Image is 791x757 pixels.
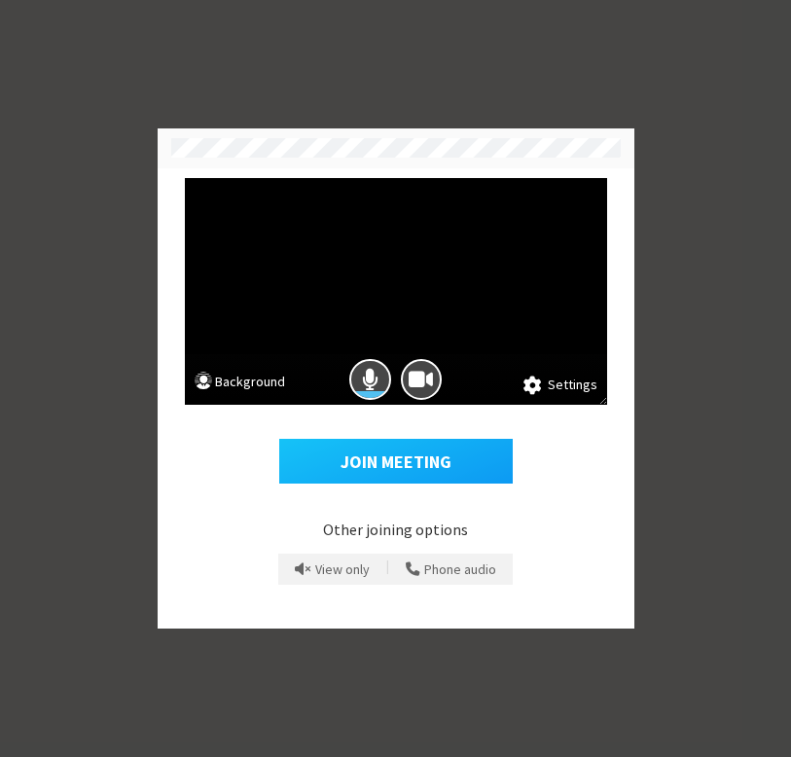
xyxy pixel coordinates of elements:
button: Prevent echo when there is already an active mic and speaker in the room. [288,554,377,585]
button: Background [195,372,286,396]
span: | [386,557,389,582]
button: Join Meeting [279,439,513,484]
button: Settings [523,375,596,396]
button: Camera is on [401,359,443,401]
span: View only [315,562,370,577]
button: Mic is on [349,359,391,401]
span: Phone audio [424,562,496,577]
p: Other joining options [185,518,607,541]
button: Use your phone for mic and speaker while you view the meeting on this device. [399,554,503,585]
